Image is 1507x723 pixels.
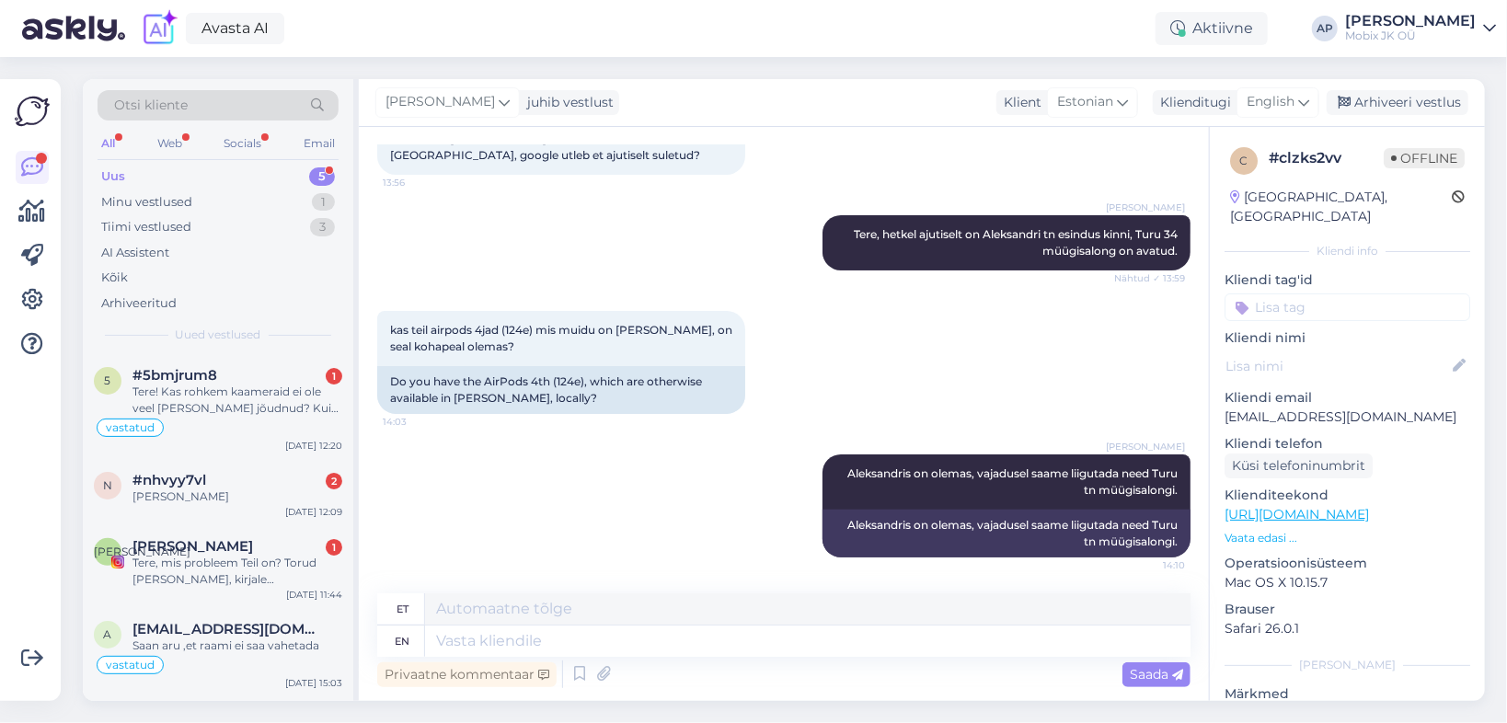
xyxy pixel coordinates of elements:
[385,92,495,112] span: [PERSON_NAME]
[1225,270,1470,290] p: Kliendi tag'id
[106,660,155,671] span: vastatud
[1225,619,1470,638] p: Safari 26.0.1
[132,488,342,505] div: [PERSON_NAME]
[1225,407,1470,427] p: [EMAIL_ADDRESS][DOMAIN_NAME]
[1345,14,1476,29] div: [PERSON_NAME]
[101,193,192,212] div: Minu vestlused
[326,473,342,489] div: 2
[106,422,155,433] span: vastatud
[1225,434,1470,453] p: Kliendi telefon
[1269,147,1384,169] div: # clzks2vv
[1130,666,1183,683] span: Saada
[103,478,112,492] span: n
[1327,90,1468,115] div: Arhiveeri vestlus
[310,218,335,236] div: 3
[132,637,342,654] div: Saan aru ,et raami ei saa vahetada
[326,539,342,556] div: 1
[285,676,342,690] div: [DATE] 15:03
[154,132,186,155] div: Web
[101,269,128,287] div: Kõik
[1156,12,1268,45] div: Aktiivne
[186,13,284,44] a: Avasta AI
[396,625,410,657] div: en
[377,662,557,687] div: Privaatne kommentaar
[1345,14,1496,43] a: [PERSON_NAME]Mobix JK OÜ
[101,244,169,262] div: AI Assistent
[300,132,339,155] div: Email
[397,593,408,625] div: et
[1240,154,1248,167] span: c
[383,415,452,429] span: 14:03
[1225,388,1470,407] p: Kliendi email
[1345,29,1476,43] div: Mobix JK OÜ
[1225,293,1470,321] input: Lisa tag
[132,621,324,637] span: ats.teppan@gmail.com
[101,294,177,313] div: Arhiveeritud
[996,93,1041,112] div: Klient
[1312,16,1338,41] div: AP
[854,227,1180,258] span: Tere, hetkel ajutiselt on Aleksandri tn esindus kinni, Turu 34 müügisalong on avatud.
[1057,92,1113,112] span: Estonian
[1247,92,1294,112] span: English
[98,132,119,155] div: All
[1225,573,1470,592] p: Mac OS X 10.15.7
[1106,201,1185,214] span: [PERSON_NAME]
[132,538,253,555] span: Алеся Мурашова
[1384,148,1465,168] span: Offline
[1230,188,1452,226] div: [GEOGRAPHIC_DATA], [GEOGRAPHIC_DATA]
[1114,271,1185,285] span: Nähtud ✓ 13:59
[101,167,125,186] div: Uus
[1225,600,1470,619] p: Brauser
[132,472,206,488] span: #nhvyy7vl
[105,373,111,387] span: 5
[847,466,1180,497] span: Aleksandris on olemas, vajadusel saame liigutada need Turu tn müügisalongi.
[1225,486,1470,505] p: Klienditeekond
[176,327,261,343] span: Uued vestlused
[1225,453,1373,478] div: Küsi telefoninumbrit
[15,94,50,129] img: Askly Logo
[326,368,342,384] div: 1
[1225,657,1470,673] div: [PERSON_NAME]
[94,545,190,558] span: [PERSON_NAME]
[1225,684,1470,704] p: Märkmed
[1116,558,1185,572] span: 14:10
[132,384,342,417] div: Tere! Kas rohkem kaameraid ei ole veel [PERSON_NAME] jõudnud? Kui pikk järjekord nende [PERSON_NA...
[114,96,188,115] span: Otsi kliente
[101,218,191,236] div: Tiimi vestlused
[1225,328,1470,348] p: Kliendi nimi
[132,555,342,588] div: Tere, mis probleem Teil on? Torud [PERSON_NAME], kirjale [PERSON_NAME], raha ei tagasta?
[1153,93,1231,112] div: Klienditugi
[1225,506,1369,522] a: [URL][DOMAIN_NAME]
[312,193,335,212] div: 1
[285,505,342,519] div: [DATE] 12:09
[285,439,342,453] div: [DATE] 12:20
[309,167,335,186] div: 5
[220,132,265,155] div: Socials
[1225,530,1470,546] p: Vaata edasi ...
[104,627,112,641] span: a
[390,323,735,353] span: kas teil airpods 4jad (124e) mis muidu on [PERSON_NAME], on seal kohapeal olemas?
[377,366,745,414] div: Do you have the AirPods 4th (124e), which are otherwise available in [PERSON_NAME], locally?
[1225,554,1470,573] p: Operatsioonisüsteem
[1225,356,1449,376] input: Lisa nimi
[286,588,342,602] div: [DATE] 11:44
[823,510,1191,557] div: Aleksandris on olemas, vajadusel saame liigutada need Turu tn müügisalongi.
[132,367,217,384] span: #5bmjrum8
[1225,243,1470,259] div: Kliendi info
[140,9,178,48] img: explore-ai
[383,176,452,189] span: 13:56
[1106,440,1185,453] span: [PERSON_NAME]
[520,93,614,112] div: juhib vestlust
